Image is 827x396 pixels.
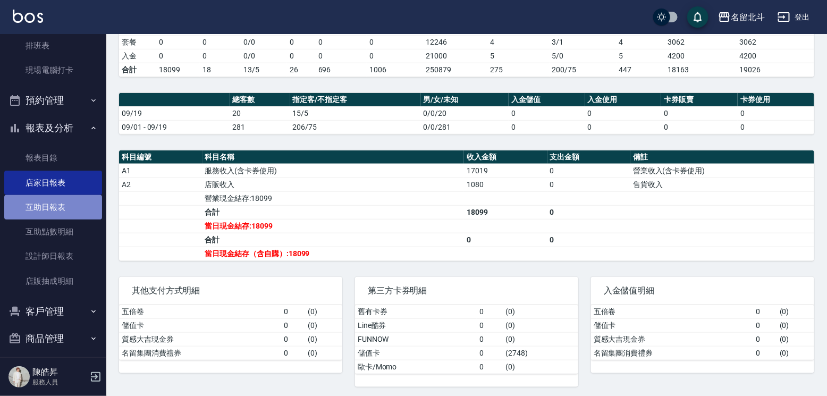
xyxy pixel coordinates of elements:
td: 合計 [202,205,465,219]
td: 當日現金結存（含自購）:18099 [202,247,465,260]
img: Logo [13,10,43,23]
td: 0 [281,305,305,319]
td: ( 0 ) [305,318,342,332]
td: 200/75 [550,63,617,77]
th: 入金儲值 [509,93,585,107]
td: 281 [230,120,290,134]
th: 科目名稱 [202,150,465,164]
td: 5 / 0 [550,49,617,63]
table: a dense table [119,93,814,134]
td: 275 [487,63,550,77]
td: 0 [281,346,305,360]
td: ( 0 ) [503,305,578,319]
td: 5 [617,49,665,63]
td: 0 / 0 [241,35,288,49]
a: 互助日報表 [4,195,102,220]
th: 指定客/不指定客 [290,93,421,107]
td: 0 [509,106,585,120]
th: 備註 [630,150,814,164]
td: 舊有卡券 [355,305,477,319]
td: ( 0 ) [305,332,342,346]
td: 206/75 [290,120,421,134]
p: 服務人員 [32,377,87,387]
td: 18099 [464,205,547,219]
td: 0 [547,164,631,178]
td: 1006 [367,63,423,77]
td: 21000 [423,49,487,63]
td: ( 0 ) [503,318,578,332]
td: 4 [617,35,665,49]
td: 店販收入 [202,178,465,191]
td: 0 [367,35,423,49]
td: ( 0 ) [777,318,814,332]
a: 排班表 [4,33,102,58]
td: 0 [464,233,547,247]
td: 0 [287,49,315,63]
td: 696 [316,63,367,77]
td: 合計 [119,63,156,77]
td: 0/0/20 [421,106,509,120]
td: 0 [661,106,738,120]
td: 名留集團消費禮券 [119,346,281,360]
td: 合計 [202,233,465,247]
th: 支出金額 [547,150,631,164]
h5: 陳皓昇 [32,367,87,377]
td: 0 [547,205,631,219]
button: 商品管理 [4,325,102,352]
td: 0 [477,346,503,360]
td: 質感大吉現金券 [591,332,753,346]
button: 登出 [773,7,814,27]
td: 26 [287,63,315,77]
td: ( 0 ) [777,346,814,360]
td: 3062 [737,35,814,49]
td: 營業現金結存:18099 [202,191,465,205]
td: 入金 [119,49,156,63]
td: 18 [200,63,241,77]
td: 0 [316,35,367,49]
td: 0 [753,332,777,346]
td: 0 [316,49,367,63]
table: a dense table [119,150,814,261]
td: 0 [753,305,777,319]
button: save [687,6,708,28]
button: 預約管理 [4,87,102,114]
td: 0 [585,106,662,120]
td: 447 [617,63,665,77]
td: 五倍卷 [591,305,753,319]
a: 互助點數明細 [4,220,102,244]
td: 13/5 [241,63,288,77]
td: 儲值卡 [591,318,753,332]
td: A1 [119,164,202,178]
td: 服務收入(含卡券使用) [202,164,465,178]
td: 5 [487,49,550,63]
td: ( 0 ) [503,360,578,374]
td: 20 [230,106,290,120]
td: 3062 [665,35,737,49]
td: 09/01 - 09/19 [119,120,230,134]
td: 0 [509,120,585,134]
td: 0 [547,233,631,247]
th: 卡券使用 [738,93,814,107]
td: 0 [585,120,662,134]
td: ( 2748 ) [503,346,578,360]
td: 18099 [156,63,200,77]
td: 0 [156,49,200,63]
td: 0 / 0 [241,49,288,63]
td: 3 / 1 [550,35,617,49]
img: Person [9,366,30,387]
td: 0 [367,49,423,63]
div: 名留北斗 [731,11,765,24]
a: 店家日報表 [4,171,102,195]
td: ( 0 ) [305,305,342,319]
td: 儲值卡 [355,346,477,360]
td: 0 [547,178,631,191]
td: A2 [119,178,202,191]
td: 09/19 [119,106,230,120]
span: 其他支付方式明細 [132,285,330,296]
th: 入金使用 [585,93,662,107]
td: 0 [200,49,241,63]
td: 歐卡/Momo [355,360,477,374]
td: 0 [281,318,305,332]
td: FUNNOW [355,332,477,346]
td: 15/5 [290,106,421,120]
